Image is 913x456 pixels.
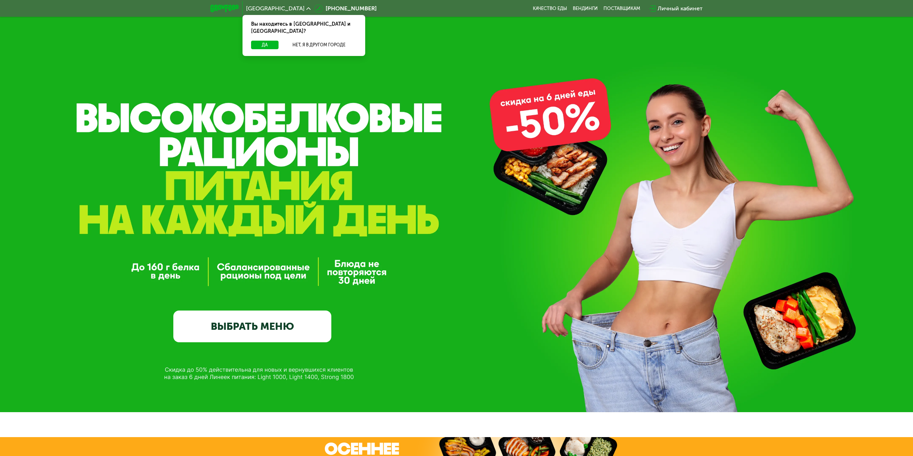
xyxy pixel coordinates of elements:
[603,6,640,11] div: поставщикам
[314,4,377,13] a: [PHONE_NUMBER]
[573,6,598,11] a: Вендинги
[658,4,703,13] div: Личный кабинет
[246,6,305,11] span: [GEOGRAPHIC_DATA]
[251,41,279,49] button: Да
[281,41,357,49] button: Нет, я в другом городе
[173,311,331,342] a: ВЫБРАТЬ МЕНЮ
[243,15,365,41] div: Вы находитесь в [GEOGRAPHIC_DATA] и [GEOGRAPHIC_DATA]?
[533,6,567,11] a: Качество еды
